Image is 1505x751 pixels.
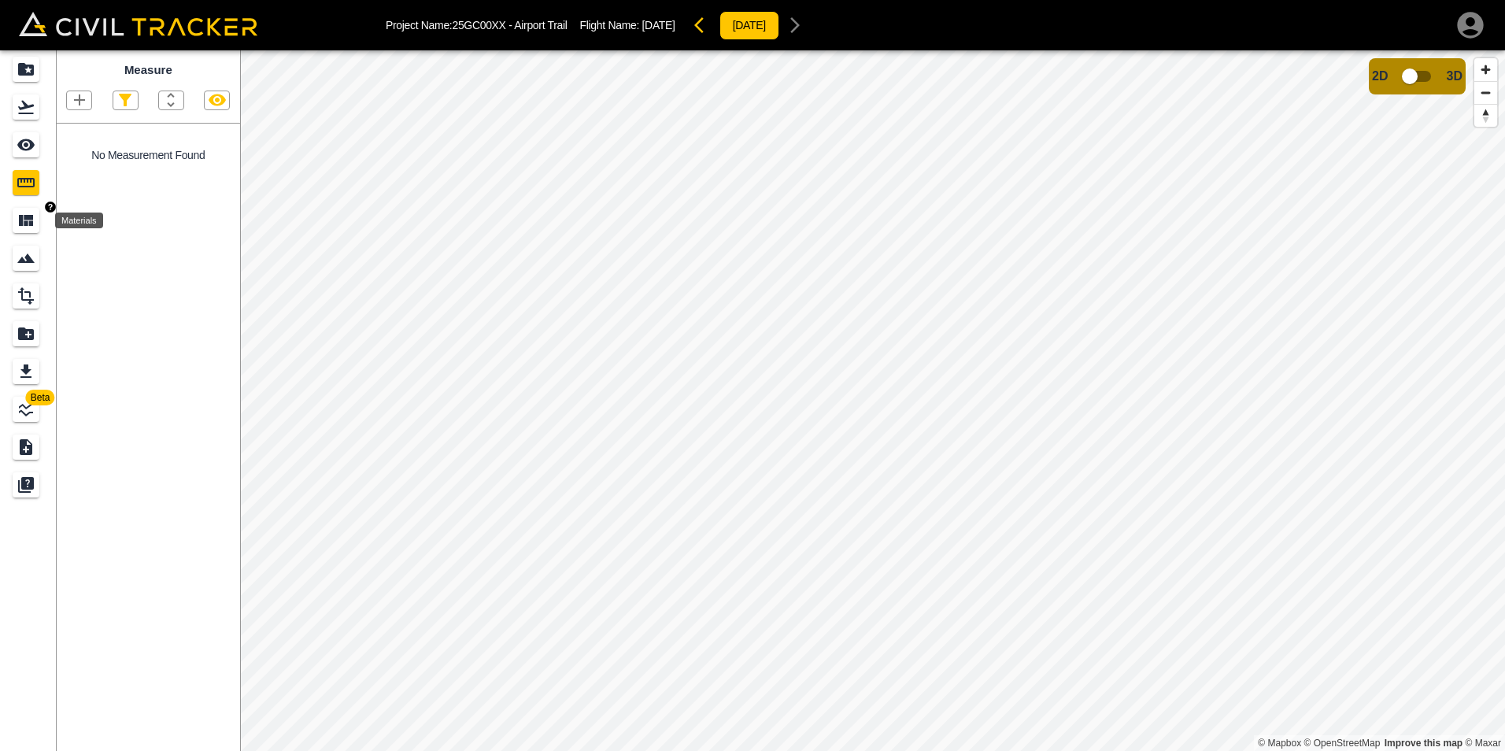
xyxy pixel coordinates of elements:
[1385,738,1462,749] a: Map feedback
[719,11,779,40] button: [DATE]
[1304,738,1381,749] a: OpenStreetMap
[240,50,1505,751] canvas: Map
[1474,104,1497,127] button: Reset bearing to north
[1474,58,1497,81] button: Zoom in
[1465,738,1501,749] a: Maxar
[580,19,675,31] p: Flight Name:
[55,213,103,228] div: Materials
[1447,69,1462,83] span: 3D
[1474,81,1497,104] button: Zoom out
[642,19,675,31] span: [DATE]
[1258,738,1301,749] a: Mapbox
[386,19,568,31] p: Project Name: 25GC00XX - Airport Trail
[19,12,257,36] img: Civil Tracker
[1372,69,1388,83] span: 2D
